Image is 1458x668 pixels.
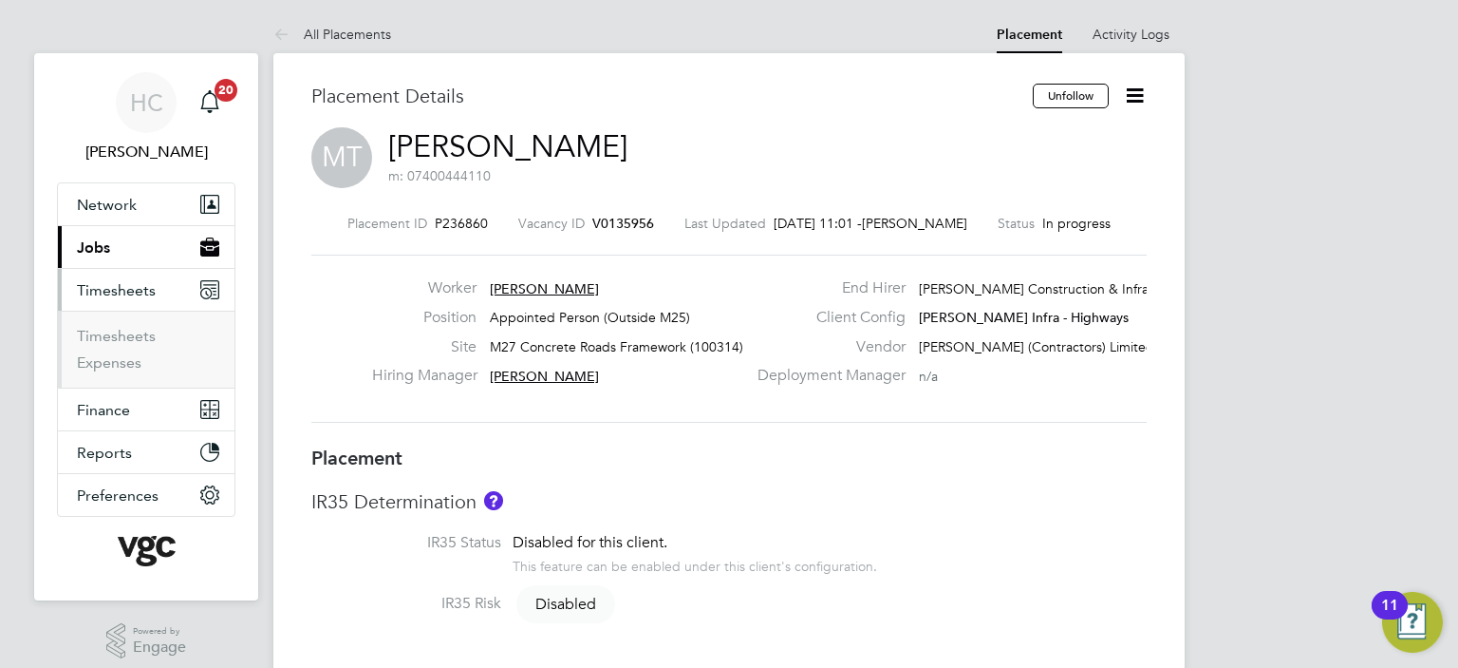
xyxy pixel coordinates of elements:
span: Disabled for this client. [513,533,667,552]
span: In progress [1042,215,1111,232]
span: [PERSON_NAME] [862,215,967,232]
a: Activity Logs [1093,26,1169,43]
button: Network [58,183,234,225]
a: All Placements [273,26,391,43]
a: 20 [191,72,229,133]
button: Open Resource Center, 11 new notifications [1382,592,1443,653]
div: 11 [1381,605,1398,630]
span: M27 Concrete Roads Framework (100314) [490,338,743,355]
label: IR35 Status [311,533,501,553]
span: n/a [919,368,938,385]
nav: Main navigation [34,53,258,601]
a: Go to home page [57,536,235,566]
button: About IR35 [484,491,503,510]
button: Preferences [58,474,234,516]
span: Finance [77,401,130,419]
span: Appointed Person (Outside M25) [490,309,690,326]
label: Hiring Manager [372,366,477,386]
span: [DATE] 11:01 - [774,215,862,232]
label: End Hirer [746,278,906,298]
span: P236860 [435,215,488,232]
span: MT [311,127,372,188]
button: Reports [58,431,234,473]
span: Network [77,196,137,214]
span: Timesheets [77,281,156,299]
label: Last Updated [684,215,766,232]
span: 20 [215,79,237,102]
span: Engage [133,639,186,656]
label: Deployment Manager [746,366,906,386]
span: Heena Chatrath [57,141,235,163]
a: Timesheets [77,327,156,345]
span: V0135956 [592,215,654,232]
button: Jobs [58,226,234,268]
label: Vendor [746,337,906,357]
a: [PERSON_NAME] [388,128,627,165]
label: Position [372,308,477,328]
b: Placement [311,447,402,469]
a: Powered byEngage [106,623,187,659]
a: HC[PERSON_NAME] [57,72,235,163]
span: HC [130,90,163,115]
div: Timesheets [58,311,234,388]
a: Placement [997,27,1062,43]
span: Reports [77,444,132,462]
span: Disabled [516,585,615,623]
span: [PERSON_NAME] [490,368,599,385]
label: Status [998,215,1035,232]
label: Placement ID [347,215,427,232]
span: [PERSON_NAME] [490,280,599,297]
label: Site [372,337,477,357]
span: [PERSON_NAME] Construction & Infrast… [919,280,1172,297]
h3: IR35 Determination [311,489,1147,514]
span: Powered by [133,623,186,639]
label: Client Config [746,308,906,328]
img: vgcgroup-logo-retina.png [118,536,176,566]
button: Timesheets [58,269,234,311]
div: This feature can be enabled under this client's configuration. [513,553,877,575]
span: [PERSON_NAME] (Contractors) Limited [919,338,1154,355]
label: Worker [372,278,477,298]
label: IR35 Risk [311,594,501,614]
button: Unfollow [1033,84,1109,108]
span: Jobs [77,239,110,257]
a: Expenses [77,353,141,372]
button: Finance [58,389,234,430]
label: Vacancy ID [518,215,585,232]
span: m: 07400444110 [388,167,491,184]
span: [PERSON_NAME] Infra - Highways [919,309,1129,326]
span: Preferences [77,487,159,505]
h3: Placement Details [311,84,1019,108]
